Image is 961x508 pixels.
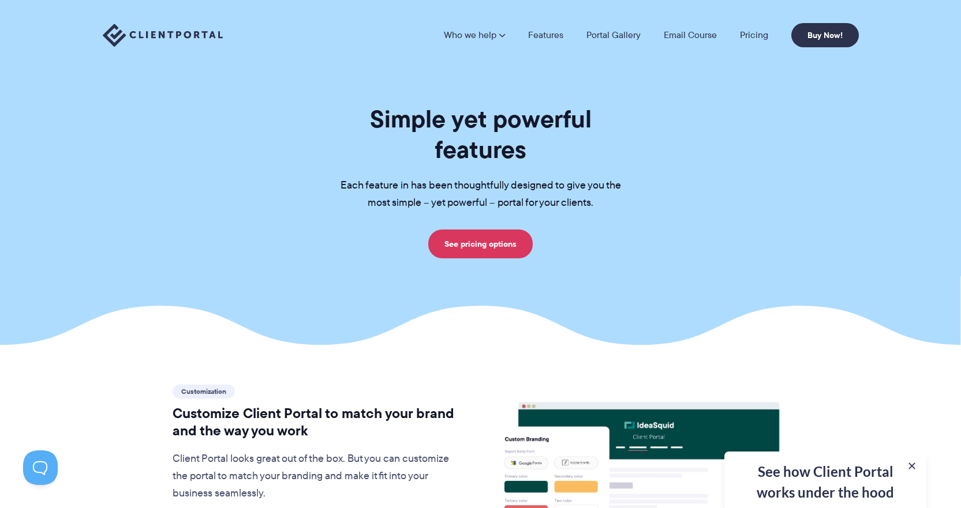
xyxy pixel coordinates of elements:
[586,31,641,40] a: Portal Gallery
[322,177,640,212] p: Each feature in has been thoughtfully designed to give you the most simple – yet powerful – porta...
[173,385,235,398] span: Customization
[791,23,859,47] a: Buy Now!
[528,31,563,40] a: Features
[428,229,533,258] a: See pricing options
[740,31,768,40] a: Pricing
[664,31,717,40] a: Email Course
[23,450,58,485] iframe: Toggle Customer Support
[322,104,640,165] h1: Simple yet powerful features
[444,31,505,40] a: Who we help
[173,450,464,502] p: Client Portal looks great out of the box. But you can customize the portal to match your branding...
[173,405,464,439] h2: Customize Client Portal to match your brand and the way you work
